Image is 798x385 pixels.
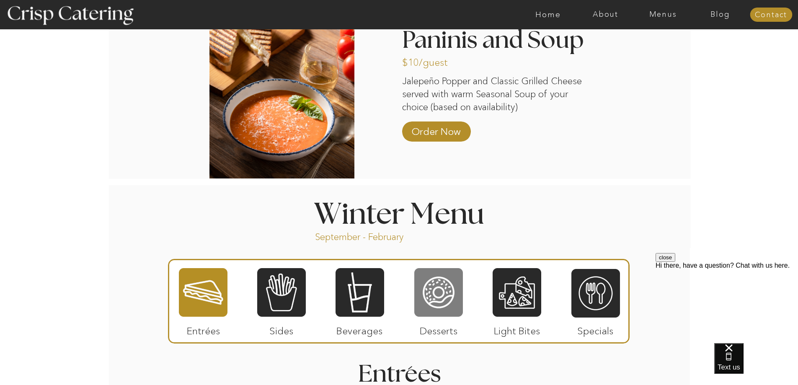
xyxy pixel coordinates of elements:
a: Contact [750,11,792,19]
a: Menus [634,10,692,19]
a: Home [519,10,577,19]
a: Order Now [408,117,464,142]
iframe: podium webchat widget prompt [656,253,798,354]
a: Blog [692,10,749,19]
h2: Entrees [358,362,440,379]
p: September - February [315,231,430,240]
p: Beverages [332,317,387,341]
iframe: podium webchat widget bubble [714,343,798,385]
h1: Winter Menu [283,200,516,225]
p: Limited-time Winter Special! [402,7,567,31]
h2: Paninis and Soup [402,28,600,51]
p: Desserts [411,317,467,341]
p: Light Bites [489,317,545,341]
a: About [577,10,634,19]
p: Sides [253,317,309,341]
p: Entrées [176,317,231,341]
p: Jalepeño Popper and Classic Grilled Cheese served with warm Seasonal Soup of your choice (based o... [402,75,582,113]
p: $10/guest [402,48,458,72]
p: Specials [568,317,623,341]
